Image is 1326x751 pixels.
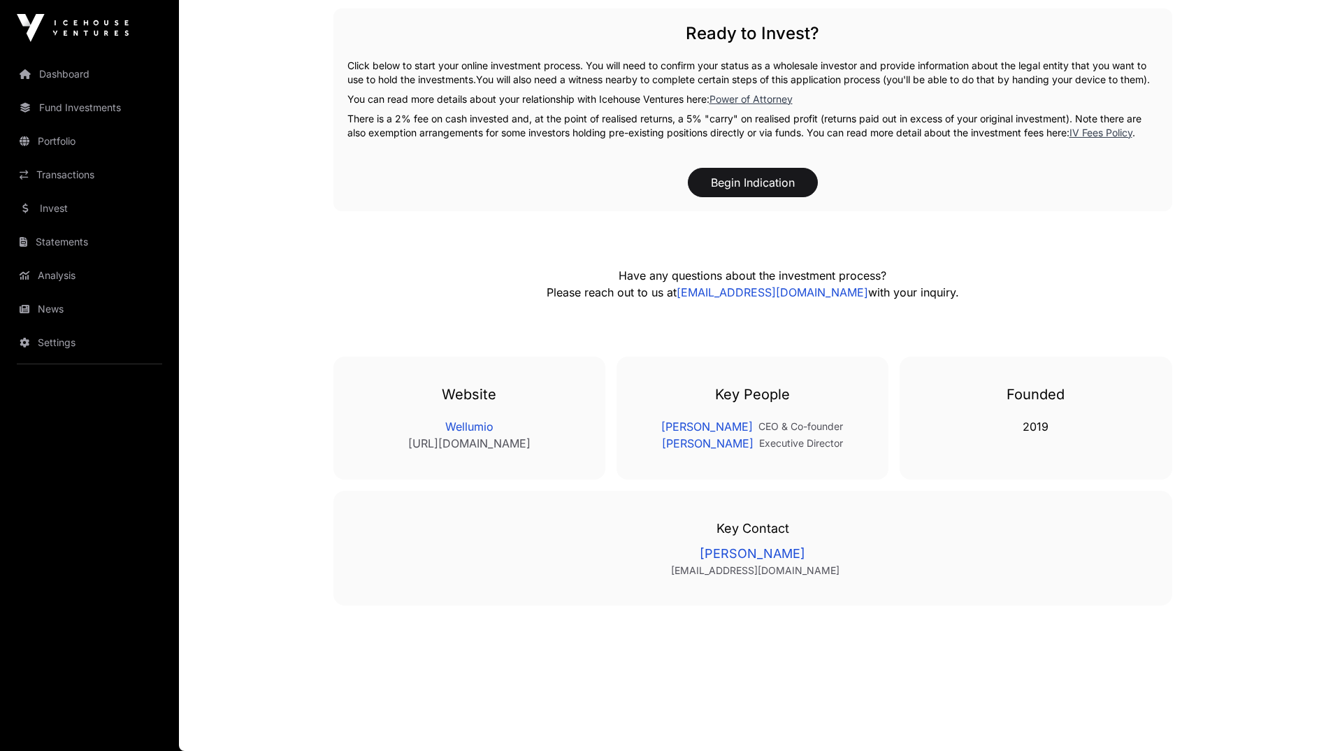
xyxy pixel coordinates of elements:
[361,418,577,435] a: Wellumio
[361,519,1144,538] p: Key Contact
[709,93,793,105] a: Power of Attorney
[759,436,843,450] p: Executive Director
[11,193,168,224] a: Invest
[11,260,168,291] a: Analysis
[11,92,168,123] a: Fund Investments
[928,418,1144,435] p: 2019
[11,227,168,257] a: Statements
[347,59,1158,87] p: Click below to start your online investment process. You will need to confirm your status as a wh...
[476,73,1150,85] span: You will also need a witness nearby to complete certain steps of this application process (you'll...
[644,385,860,404] h3: Key People
[662,435,754,452] a: [PERSON_NAME]
[677,285,868,299] a: [EMAIL_ADDRESS][DOMAIN_NAME]
[688,168,818,197] button: Begin Indication
[17,14,129,42] img: Icehouse Ventures Logo
[361,385,577,404] h3: Website
[928,385,1144,404] h3: Founded
[367,564,1144,578] a: [EMAIL_ADDRESS][DOMAIN_NAME]
[347,22,1158,45] h2: Ready to Invest?
[361,544,1144,564] a: [PERSON_NAME]
[11,59,168,90] a: Dashboard
[1069,127,1132,138] a: IV Fees Policy
[661,418,753,435] a: [PERSON_NAME]
[361,435,577,452] a: [URL][DOMAIN_NAME]
[438,267,1067,301] p: Have any questions about the investment process? Please reach out to us at with your inquiry.
[347,92,1158,106] p: You can read more details about your relationship with Icehouse Ventures here:
[11,126,168,157] a: Portfolio
[1256,684,1326,751] iframe: Chat Widget
[11,159,168,190] a: Transactions
[347,112,1158,140] p: There is a 2% fee on cash invested and, at the point of realised returns, a 5% "carry" on realise...
[758,420,843,434] p: CEO & Co-founder
[11,294,168,324] a: News
[11,327,168,358] a: Settings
